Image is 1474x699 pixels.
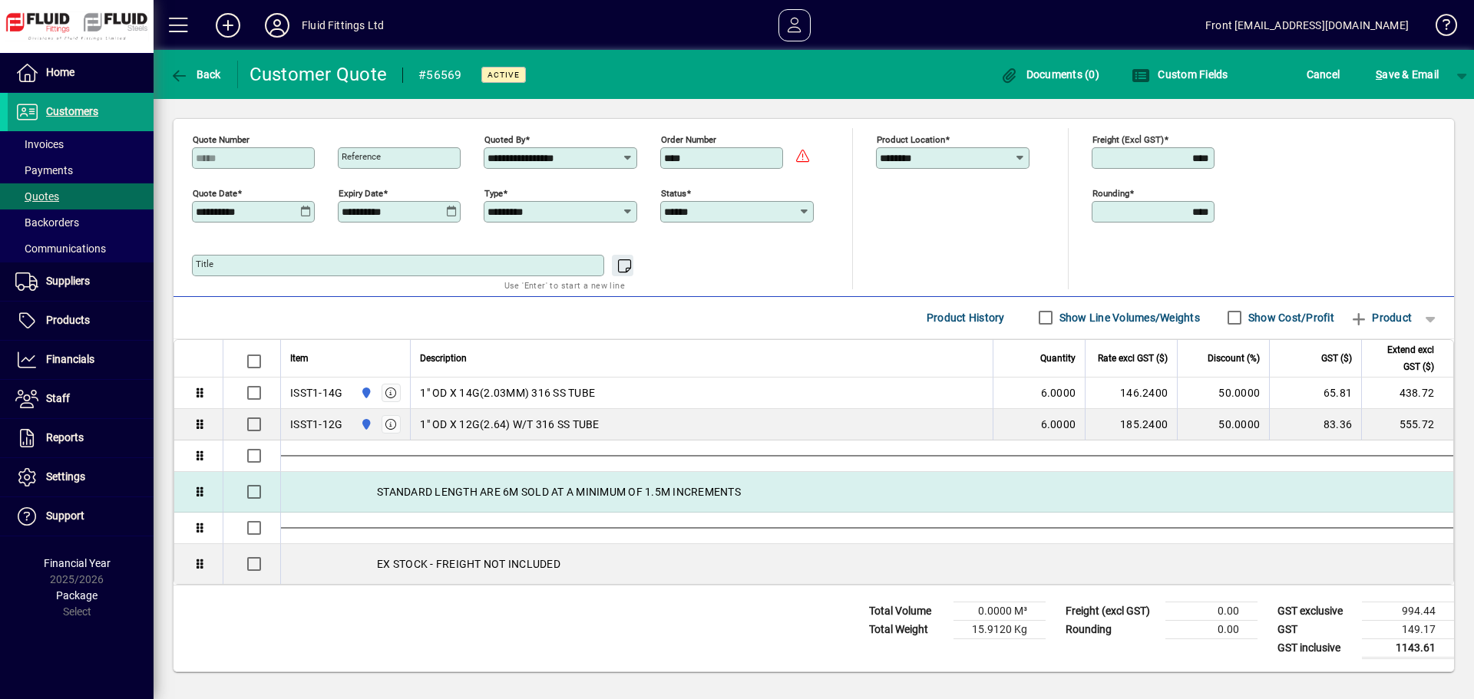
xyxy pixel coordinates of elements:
td: 1143.61 [1362,638,1454,658]
td: 0.00 [1165,602,1258,620]
mat-label: Type [484,187,503,198]
span: Custom Fields [1132,68,1228,81]
span: Backorders [15,216,79,229]
button: Cancel [1303,61,1344,88]
span: Communications [15,242,106,255]
td: 555.72 [1361,409,1453,440]
td: GST exclusive [1270,602,1362,620]
span: GST ($) [1321,350,1352,367]
a: Products [8,302,154,340]
span: 1" OD X 14G(2.03MM) 316 SS TUBE [420,385,595,401]
td: Total Weight [861,620,953,638]
span: Support [46,509,84,522]
td: Total Volume [861,602,953,620]
button: Documents (0) [996,61,1103,88]
td: GST inclusive [1270,638,1362,658]
span: Quotes [15,190,59,203]
span: Home [46,66,74,78]
button: Back [166,61,225,88]
button: Save & Email [1368,61,1446,88]
mat-label: Reference [342,151,381,162]
span: Rate excl GST ($) [1098,350,1168,367]
label: Show Cost/Profit [1245,310,1334,325]
span: Extend excl GST ($) [1371,341,1434,375]
td: Freight (excl GST) [1058,602,1165,620]
mat-label: Order number [661,134,716,144]
span: 1" OD X 12G(2.64) W/T 316 SS TUBE [420,417,599,432]
span: ave & Email [1376,62,1439,87]
div: #56569 [418,63,462,87]
mat-label: Expiry date [339,187,383,198]
span: Reports [46,431,84,443]
div: Front [EMAIL_ADDRESS][DOMAIN_NAME] [1205,13,1409,38]
span: Quantity [1040,350,1076,367]
span: Cancel [1307,62,1340,87]
mat-label: Product location [877,134,945,144]
mat-label: Rounding [1092,187,1129,198]
span: 6.0000 [1041,385,1076,401]
div: EX STOCK - FREIGHT NOT INCLUDED [281,544,1453,584]
span: AUCKLAND [356,416,374,433]
td: 15.9120 Kg [953,620,1046,638]
mat-label: Freight (excl GST) [1092,134,1164,144]
span: Customers [46,105,98,117]
td: 438.72 [1361,378,1453,409]
span: Payments [15,164,73,176]
span: Invoices [15,138,64,150]
a: Communications [8,236,154,262]
mat-label: Title [196,259,213,269]
span: Products [46,314,90,326]
span: Settings [46,470,85,483]
span: Description [420,350,467,367]
div: ISST1-14G [290,385,342,401]
button: Custom Fields [1128,61,1232,88]
span: Back [170,68,221,81]
span: Active [487,70,520,80]
td: 50.0000 [1177,378,1269,409]
a: Home [8,54,154,92]
span: 6.0000 [1041,417,1076,432]
span: Staff [46,392,70,404]
div: Customer Quote [250,62,388,87]
a: Financials [8,341,154,379]
span: S [1376,68,1382,81]
mat-label: Quote date [193,187,237,198]
a: Knowledge Base [1424,3,1455,53]
div: STANDARD LENGTH ARE 6M SOLD AT A MINIMUM OF 1.5M INCREMENTS [281,472,1453,512]
a: Quotes [8,183,154,209]
span: AUCKLAND [356,384,374,401]
td: 0.00 [1165,620,1258,638]
button: Add [203,12,253,39]
div: Fluid Fittings Ltd [302,13,384,38]
a: Support [8,497,154,536]
div: ISST1-12G [290,417,342,432]
mat-hint: Use 'Enter' to start a new line [504,276,625,294]
span: Documents (0) [1000,68,1099,81]
td: 994.44 [1362,602,1454,620]
span: Product History [927,305,1005,330]
button: Profile [253,12,302,39]
a: Settings [8,458,154,496]
td: 0.0000 M³ [953,602,1046,620]
a: Invoices [8,131,154,157]
mat-label: Quote number [193,134,250,144]
button: Product History [920,304,1011,331]
button: Product [1342,304,1419,331]
span: Discount (%) [1208,350,1260,367]
mat-label: Quoted by [484,134,525,144]
span: Product [1350,305,1412,330]
div: 185.2400 [1095,417,1168,432]
label: Show Line Volumes/Weights [1056,310,1200,325]
a: Reports [8,419,154,457]
mat-label: Status [661,187,686,198]
a: Payments [8,157,154,183]
span: Suppliers [46,275,90,287]
td: 83.36 [1269,409,1361,440]
a: Suppliers [8,262,154,301]
span: Package [56,589,97,602]
span: Financials [46,353,94,365]
app-page-header-button: Back [154,61,238,88]
a: Backorders [8,209,154,236]
div: 146.2400 [1095,385,1168,401]
td: GST [1270,620,1362,638]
